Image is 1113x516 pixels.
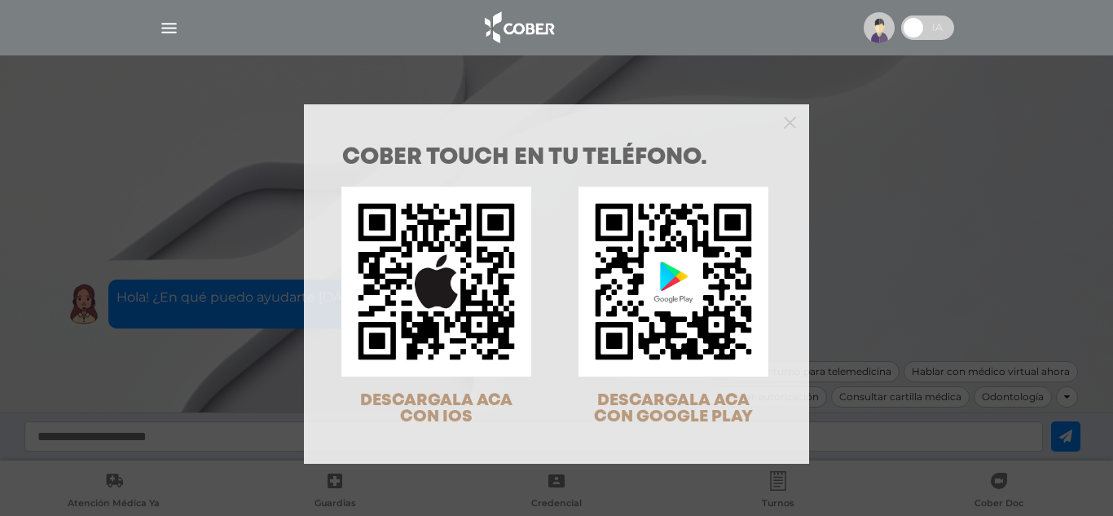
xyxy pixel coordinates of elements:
[594,393,753,425] span: DESCARGALA ACA CON GOOGLE PLAY
[341,187,531,377] img: qr-code
[342,147,771,170] h1: COBER TOUCH en tu teléfono.
[784,114,796,129] button: Close
[578,187,768,377] img: qr-code
[360,393,513,425] span: DESCARGALA ACA CON IOS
